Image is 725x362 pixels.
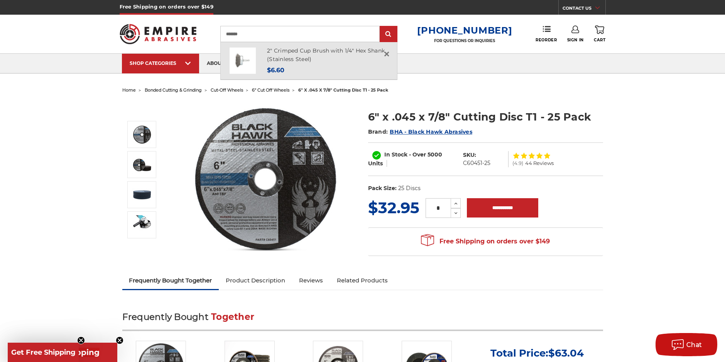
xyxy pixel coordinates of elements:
[267,47,385,63] a: 2" Crimped Cup Brush with 1/4" Hex Shank (Stainless Steel)
[390,128,472,135] a: BHA - Black Hawk Abrasives
[219,272,292,289] a: Product Description
[656,333,717,356] button: Chat
[130,60,191,66] div: SHOP CATEGORIES
[77,337,85,344] button: Close teaser
[292,272,330,289] a: Reviews
[330,272,395,289] a: Related Products
[252,87,289,93] a: 6" cut off wheels
[548,347,584,359] span: $63.04
[512,161,523,166] span: (4.9)
[132,185,152,204] img: 6" x .045 x 7/8" Cut Off Disks 25 Pack
[11,348,76,357] span: Get Free Shipping
[463,151,476,159] dt: SKU:
[463,159,490,167] dd: C60451-25
[567,37,584,42] span: Sign In
[490,347,584,359] p: Total Price:
[211,311,254,322] span: Together
[594,37,605,42] span: Cart
[380,48,393,60] a: Close
[536,25,557,42] a: Reorder
[132,215,152,235] img: 6 inch metal cutting angle grinder cut off wheel
[686,341,702,348] span: Chat
[132,125,152,144] img: 6" x .045 x 7/8" Cutting Disc T1
[211,87,243,93] a: cut-off wheels
[368,198,419,217] span: $32.95
[122,272,219,289] a: Frequently Bought Together
[417,25,512,36] a: [PHONE_NUMBER]
[122,311,208,322] span: Frequently Bought
[188,101,343,256] img: 6" x .045 x 7/8" Cutting Disc T1
[563,4,605,15] a: CONTACT US
[381,27,396,42] input: Submit
[384,151,407,158] span: In Stock
[417,38,512,43] p: FOR QUESTIONS OR INQUIRIES
[267,66,284,74] span: $6.60
[398,184,421,192] dd: 25 Discs
[199,54,239,73] a: about us
[8,343,79,362] div: Get Free ShippingClose teaser
[525,161,554,166] span: 44 Reviews
[368,160,383,167] span: Units
[120,19,197,49] img: Empire Abrasives
[368,109,603,124] h1: 6" x .045 x 7/8" Cutting Disc T1 - 25 Pack
[122,87,136,93] a: home
[116,337,123,344] button: Close teaser
[421,234,550,249] span: Free Shipping on orders over $149
[8,343,117,362] div: Get Free ShippingClose teaser
[368,184,397,192] dt: Pack Size:
[383,46,390,61] span: ×
[132,155,152,174] img: 6" x .045 x 7/8" Cut Off wheel
[536,37,557,42] span: Reorder
[409,151,426,158] span: - Over
[298,87,388,93] span: 6" x .045 x 7/8" cutting disc t1 - 25 pack
[230,48,256,74] img: 2" Crimped Cup Brush 193220B
[145,87,202,93] a: bonded cutting & grinding
[594,25,605,42] a: Cart
[368,128,388,135] span: Brand:
[428,151,442,158] span: 5000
